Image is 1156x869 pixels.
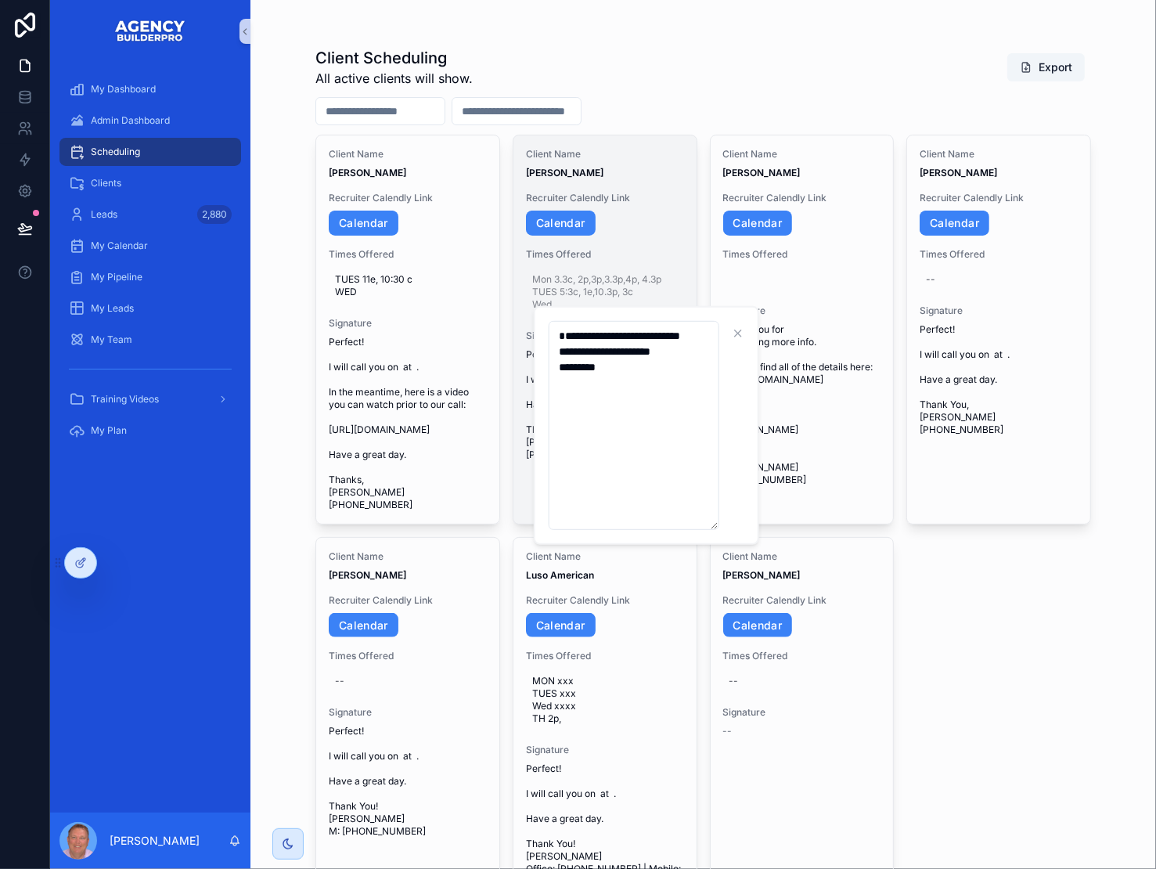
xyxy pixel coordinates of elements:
[532,675,678,725] span: MON xxx TUES xxx Wed xxxx TH 2p,
[91,146,140,158] span: Scheduling
[920,148,1078,160] span: Client Name
[329,594,487,607] span: Recruiter Calendly Link
[197,205,232,224] div: 2,880
[329,167,406,178] strong: [PERSON_NAME]
[906,135,1091,525] a: Client Name[PERSON_NAME]Recruiter Calendly LinkCalendarTimes Offered--SignaturePerfect! I will ca...
[329,569,406,581] strong: [PERSON_NAME]
[59,169,241,197] a: Clients
[723,248,881,261] span: Times Offered
[723,650,881,662] span: Times Offered
[91,177,121,189] span: Clients
[114,19,186,44] img: App logo
[526,594,684,607] span: Recruiter Calendly Link
[329,613,398,638] a: Calendar
[329,550,487,563] span: Client Name
[723,569,801,581] strong: [PERSON_NAME]
[532,273,678,311] span: Mon 3.3c, 2p,3p,3.3p,4p, 4.3p TUES 5:3c, 1e,10.3p, 3c Wed
[710,135,895,525] a: Client Name[PERSON_NAME]Recruiter Calendly LinkCalendarTimes OfferedSignatureThank you for reques...
[59,200,241,229] a: Leads2,880
[723,148,881,160] span: Client Name
[329,317,487,330] span: Signature
[91,424,127,437] span: My Plan
[315,69,473,88] span: All active clients will show.
[920,167,997,178] strong: [PERSON_NAME]
[723,706,881,719] span: Signature
[91,114,170,127] span: Admin Dashboard
[526,167,603,178] strong: [PERSON_NAME]
[315,47,473,69] h1: Client Scheduling
[329,725,487,838] span: Perfect! I will call you on at . Have a great day. Thank You! [PERSON_NAME] M: [PHONE_NUMBER]
[329,706,487,719] span: Signature
[59,326,241,354] a: My Team
[729,675,739,687] div: --
[723,323,881,486] span: Thank you for requesting more info. You can find all of the details here: [URL][DOMAIN_NAME] Than...
[920,248,1078,261] span: Times Offered
[59,232,241,260] a: My Calendar
[723,167,801,178] strong: [PERSON_NAME]
[723,305,881,317] span: Signature
[329,248,487,261] span: Times Offered
[723,192,881,204] span: Recruiter Calendly Link
[526,330,684,342] span: Signature
[920,323,1078,436] span: Perfect! I will call you on at . Have a great day. Thank You, [PERSON_NAME] [PHONE_NUMBER]
[723,594,881,607] span: Recruiter Calendly Link
[59,294,241,323] a: My Leads
[91,208,117,221] span: Leads
[91,393,159,406] span: Training Videos
[329,336,487,511] span: Perfect! I will call you on at . In the meantime, here is a video you can watch prior to our call...
[110,833,200,849] p: [PERSON_NAME]
[526,569,594,581] strong: Luso American
[50,63,250,467] div: scrollable content
[59,138,241,166] a: Scheduling
[926,273,935,286] div: --
[59,385,241,413] a: Training Videos
[526,348,684,461] span: Perfect! I will call you on at . Have a great day. Thanks, [PERSON_NAME] [PHONE_NUMBER]
[315,135,500,525] a: Client Name[PERSON_NAME]Recruiter Calendly LinkCalendarTimes OfferedTUES 11e, 10:30 c WEDSignatur...
[526,148,684,160] span: Client Name
[526,211,596,236] a: Calendar
[723,725,733,737] span: --
[526,650,684,662] span: Times Offered
[526,550,684,563] span: Client Name
[329,148,487,160] span: Client Name
[329,650,487,662] span: Times Offered
[723,613,793,638] a: Calendar
[91,271,142,283] span: My Pipeline
[526,744,684,756] span: Signature
[526,192,684,204] span: Recruiter Calendly Link
[59,416,241,445] a: My Plan
[91,334,132,346] span: My Team
[723,550,881,563] span: Client Name
[526,248,684,261] span: Times Offered
[526,613,596,638] a: Calendar
[329,192,487,204] span: Recruiter Calendly Link
[91,240,148,252] span: My Calendar
[723,211,793,236] a: Calendar
[329,211,398,236] a: Calendar
[920,211,989,236] a: Calendar
[59,263,241,291] a: My Pipeline
[920,305,1078,317] span: Signature
[59,106,241,135] a: Admin Dashboard
[91,302,134,315] span: My Leads
[91,83,156,96] span: My Dashboard
[1007,53,1085,81] button: Export
[335,273,481,298] span: TUES 11e, 10:30 c WED
[335,675,344,687] div: --
[513,135,697,525] a: Client Name[PERSON_NAME]Recruiter Calendly LinkCalendarTimes OfferedMon 3.3c, 2p,3p,3.3p,4p, 4.3p...
[59,75,241,103] a: My Dashboard
[920,192,1078,204] span: Recruiter Calendly Link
